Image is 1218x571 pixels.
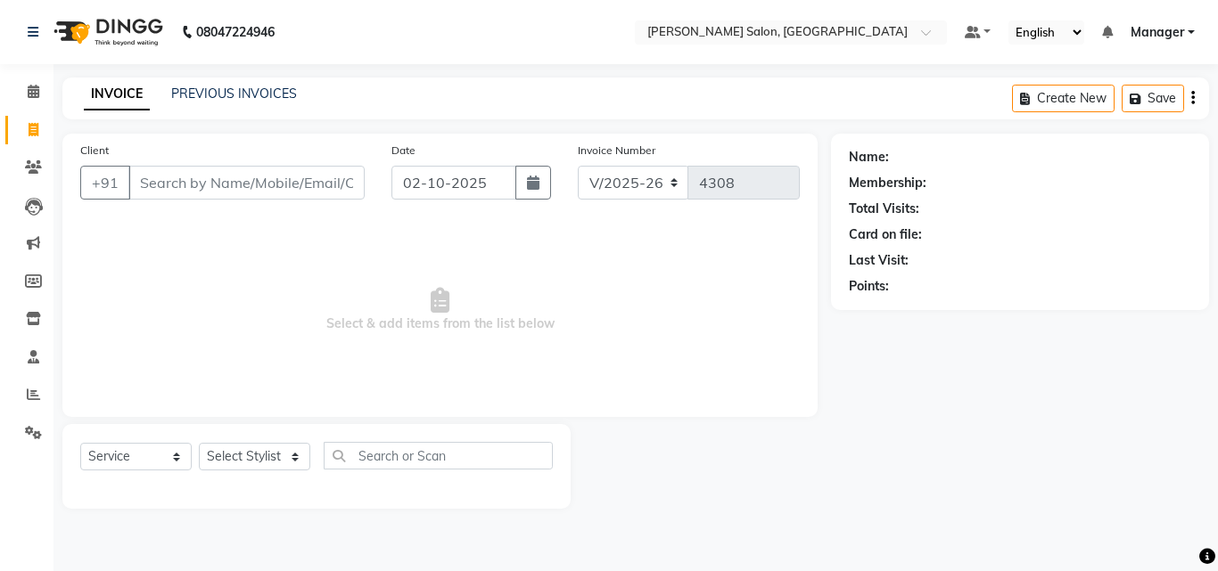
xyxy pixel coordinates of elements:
[171,86,297,102] a: PREVIOUS INVOICES
[128,166,365,200] input: Search by Name/Mobile/Email/Code
[45,7,168,57] img: logo
[84,78,150,110] a: INVOICE
[196,7,275,57] b: 08047224946
[80,221,800,399] span: Select & add items from the list below
[1122,85,1184,112] button: Save
[80,143,109,159] label: Client
[849,200,919,218] div: Total Visits:
[1131,23,1184,42] span: Manager
[849,225,922,244] div: Card on file:
[849,251,909,270] div: Last Visit:
[849,174,926,192] div: Membership:
[324,442,553,469] input: Search or Scan
[80,166,130,200] button: +91
[1012,85,1115,112] button: Create New
[391,143,416,159] label: Date
[849,148,889,167] div: Name:
[578,143,655,159] label: Invoice Number
[849,277,889,296] div: Points:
